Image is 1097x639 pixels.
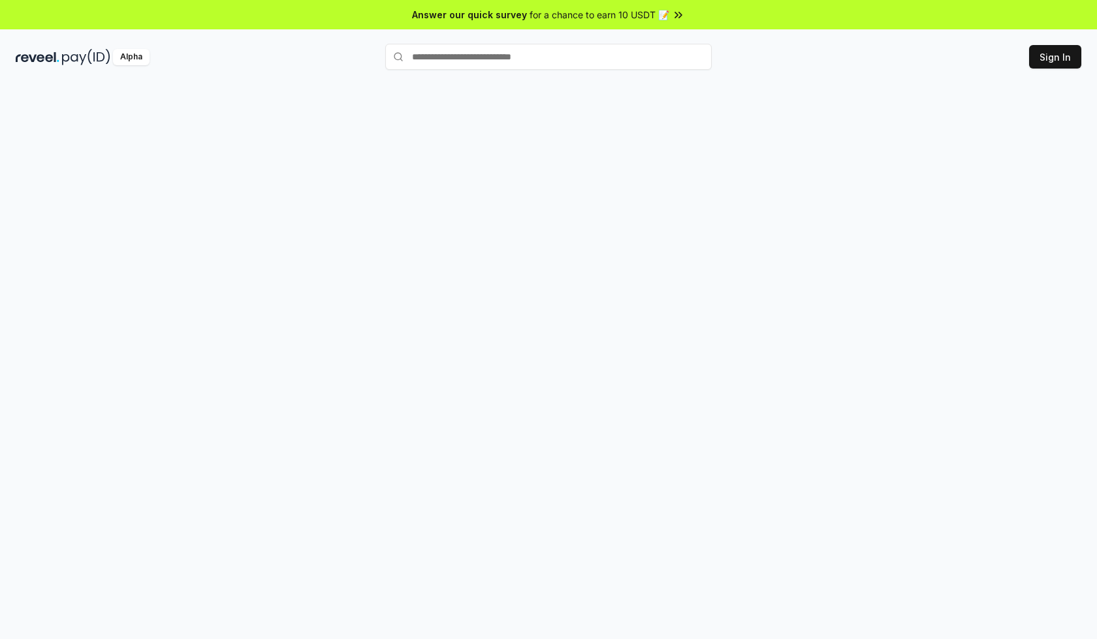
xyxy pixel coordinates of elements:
[16,49,59,65] img: reveel_dark
[113,49,150,65] div: Alpha
[412,8,527,22] span: Answer our quick survey
[530,8,669,22] span: for a chance to earn 10 USDT 📝
[62,49,110,65] img: pay_id
[1029,45,1081,69] button: Sign In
